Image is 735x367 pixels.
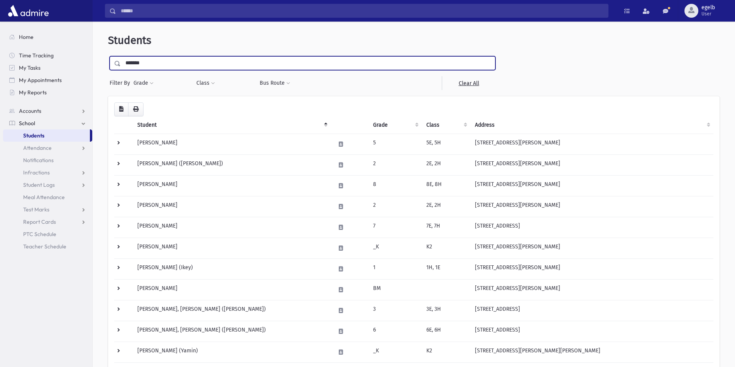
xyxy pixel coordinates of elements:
td: [STREET_ADDRESS] [470,321,713,342]
td: 1H, 1E [422,258,470,279]
span: My Appointments [19,77,62,84]
a: Test Marks [3,203,92,216]
span: Students [108,34,151,47]
td: 8 [368,175,422,196]
td: [PERSON_NAME] (Yamin) [133,342,331,362]
a: Home [3,31,92,43]
a: Attendance [3,142,92,154]
a: My Tasks [3,62,92,74]
th: Class: activate to sort column ascending [422,116,470,134]
td: [STREET_ADDRESS][PERSON_NAME][PERSON_NAME] [470,342,713,362]
a: Clear All [442,76,495,90]
span: User [701,11,715,17]
span: Student Logs [23,181,55,188]
span: Filter By [110,79,133,87]
span: Attendance [23,144,52,151]
td: [STREET_ADDRESS][PERSON_NAME] [470,134,713,154]
td: [STREET_ADDRESS][PERSON_NAME] [470,258,713,279]
td: [STREET_ADDRESS] [470,217,713,238]
td: 2E, 2H [422,196,470,217]
td: _K [368,238,422,258]
td: K2 [422,342,470,362]
span: Teacher Schedule [23,243,66,250]
span: Accounts [19,107,41,114]
td: [PERSON_NAME] [133,175,331,196]
td: [STREET_ADDRESS][PERSON_NAME] [470,238,713,258]
td: [PERSON_NAME], [PERSON_NAME] ([PERSON_NAME]) [133,321,331,342]
span: Home [19,34,34,40]
td: [PERSON_NAME], [PERSON_NAME] ([PERSON_NAME]) [133,300,331,321]
td: [PERSON_NAME] ([PERSON_NAME]) [133,154,331,175]
span: Report Cards [23,218,56,225]
td: 6 [368,321,422,342]
span: Time Tracking [19,52,54,59]
th: Grade: activate to sort column ascending [368,116,422,134]
th: Address: activate to sort column ascending [470,116,713,134]
a: School [3,117,92,129]
td: K2 [422,238,470,258]
td: [STREET_ADDRESS][PERSON_NAME] [470,154,713,175]
td: 3 [368,300,422,321]
td: 1 [368,258,422,279]
td: 2 [368,196,422,217]
button: Class [196,76,215,90]
td: BM [368,279,422,300]
span: egelb [701,5,715,11]
a: Meal Attendance [3,191,92,203]
a: Notifications [3,154,92,166]
a: Students [3,129,90,142]
span: Test Marks [23,206,49,213]
td: 5E, 5H [422,134,470,154]
button: Grade [133,76,154,90]
span: My Tasks [19,64,41,71]
th: Student: activate to sort column descending [133,116,331,134]
td: _K [368,342,422,362]
span: PTC Schedule [23,231,56,238]
td: 2E, 2H [422,154,470,175]
span: School [19,120,35,127]
span: My Reports [19,89,47,96]
a: Student Logs [3,179,92,191]
span: Infractions [23,169,50,176]
a: Time Tracking [3,49,92,62]
td: 7 [368,217,422,238]
td: [PERSON_NAME] [133,196,331,217]
td: [STREET_ADDRESS][PERSON_NAME] [470,175,713,196]
td: 5 [368,134,422,154]
td: [STREET_ADDRESS][PERSON_NAME] [470,279,713,300]
td: [PERSON_NAME] [133,238,331,258]
button: Print [128,102,144,116]
a: Infractions [3,166,92,179]
span: Notifications [23,157,54,164]
td: [PERSON_NAME] [133,217,331,238]
span: Meal Attendance [23,194,65,201]
td: [PERSON_NAME] (Ikey) [133,258,331,279]
button: CSV [114,102,128,116]
td: [STREET_ADDRESS] [470,300,713,321]
a: Teacher Schedule [3,240,92,253]
a: PTC Schedule [3,228,92,240]
td: 6E, 6H [422,321,470,342]
a: My Appointments [3,74,92,86]
input: Search [116,4,608,18]
td: [PERSON_NAME] [133,134,331,154]
button: Bus Route [259,76,291,90]
a: Report Cards [3,216,92,228]
td: [STREET_ADDRESS][PERSON_NAME] [470,196,713,217]
td: [PERSON_NAME] [133,279,331,300]
td: 8E, 8H [422,175,470,196]
a: Accounts [3,105,92,117]
td: 2 [368,154,422,175]
a: My Reports [3,86,92,99]
td: 3E, 3H [422,300,470,321]
td: 7E, 7H [422,217,470,238]
img: AdmirePro [6,3,51,18]
span: Students [23,132,44,139]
